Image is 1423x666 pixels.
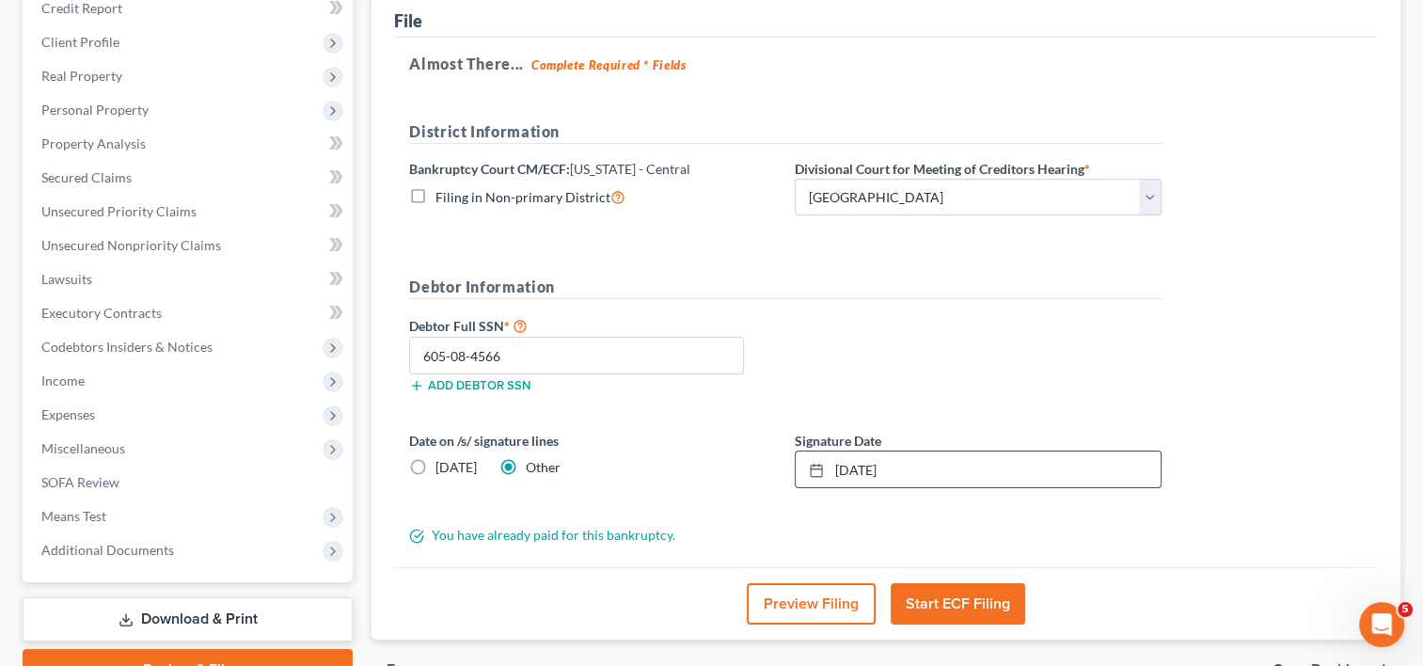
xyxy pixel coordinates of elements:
[41,169,132,185] span: Secured Claims
[795,431,881,451] label: Signature Date
[795,159,1090,179] label: Divisional Court for Meeting of Creditors Hearing
[41,373,85,388] span: Income
[409,431,776,451] label: Date on /s/ signature lines
[435,459,477,475] span: [DATE]
[531,57,687,72] strong: Complete Required * Fields
[41,203,197,219] span: Unsecured Priority Claims
[526,459,561,475] span: Other
[26,296,353,330] a: Executory Contracts
[1398,602,1413,617] span: 5
[400,314,785,337] label: Debtor Full SSN
[23,597,353,642] a: Download & Print
[26,229,353,262] a: Unsecured Nonpriority Claims
[41,508,106,524] span: Means Test
[747,583,876,625] button: Preview Filing
[41,339,213,355] span: Codebtors Insiders & Notices
[26,161,353,195] a: Secured Claims
[26,127,353,161] a: Property Analysis
[41,440,125,456] span: Miscellaneous
[400,526,1171,545] div: You have already paid for this bankruptcy.
[41,305,162,321] span: Executory Contracts
[41,237,221,253] span: Unsecured Nonpriority Claims
[41,406,95,422] span: Expenses
[570,161,690,177] span: [US_STATE] - Central
[796,452,1161,487] a: [DATE]
[41,542,174,558] span: Additional Documents
[891,583,1025,625] button: Start ECF Filing
[41,474,119,490] span: SOFA Review
[41,102,149,118] span: Personal Property
[409,53,1363,75] h5: Almost There...
[409,378,530,393] button: Add debtor SSN
[409,159,690,179] label: Bankruptcy Court CM/ECF:
[394,9,422,32] div: File
[41,271,92,287] span: Lawsuits
[41,135,146,151] span: Property Analysis
[1359,602,1404,647] iframe: Intercom live chat
[41,68,122,84] span: Real Property
[26,262,353,296] a: Lawsuits
[409,120,1162,144] h5: District Information
[41,34,119,50] span: Client Profile
[435,189,610,205] span: Filing in Non-primary District
[26,195,353,229] a: Unsecured Priority Claims
[409,276,1162,299] h5: Debtor Information
[409,337,744,374] input: XXX-XX-XXXX
[26,466,353,499] a: SOFA Review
